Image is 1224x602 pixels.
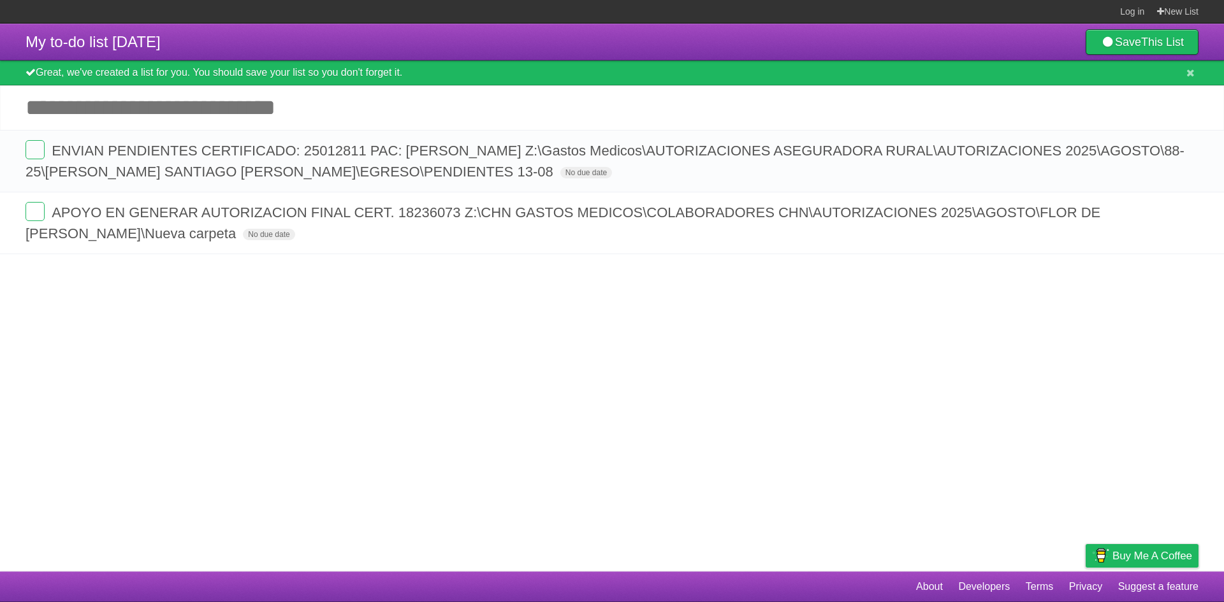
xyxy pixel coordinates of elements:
[1112,545,1192,567] span: Buy me a coffee
[1026,575,1054,599] a: Terms
[25,204,1100,241] span: APOYO EN GENERAR AUTORIZACION FINAL CERT. 18236073 Z:\CHN GASTOS MEDICOS\COLABORADORES CHN\AUTORI...
[25,202,45,221] label: Done
[958,575,1010,599] a: Developers
[916,575,943,599] a: About
[25,143,1184,180] span: ENVIAN PENDIENTES CERTIFICADO: 25012811 PAC: [PERSON_NAME] Z:\Gastos Medicos\AUTORIZACIONES ASEGU...
[243,229,295,240] span: No due date
[25,33,161,50] span: My to-do list [DATE]
[1086,29,1198,55] a: SaveThis List
[1118,575,1198,599] a: Suggest a feature
[560,167,612,178] span: No due date
[1086,544,1198,568] a: Buy me a coffee
[1141,36,1184,48] b: This List
[25,140,45,159] label: Done
[1069,575,1102,599] a: Privacy
[1092,545,1109,566] img: Buy me a coffee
